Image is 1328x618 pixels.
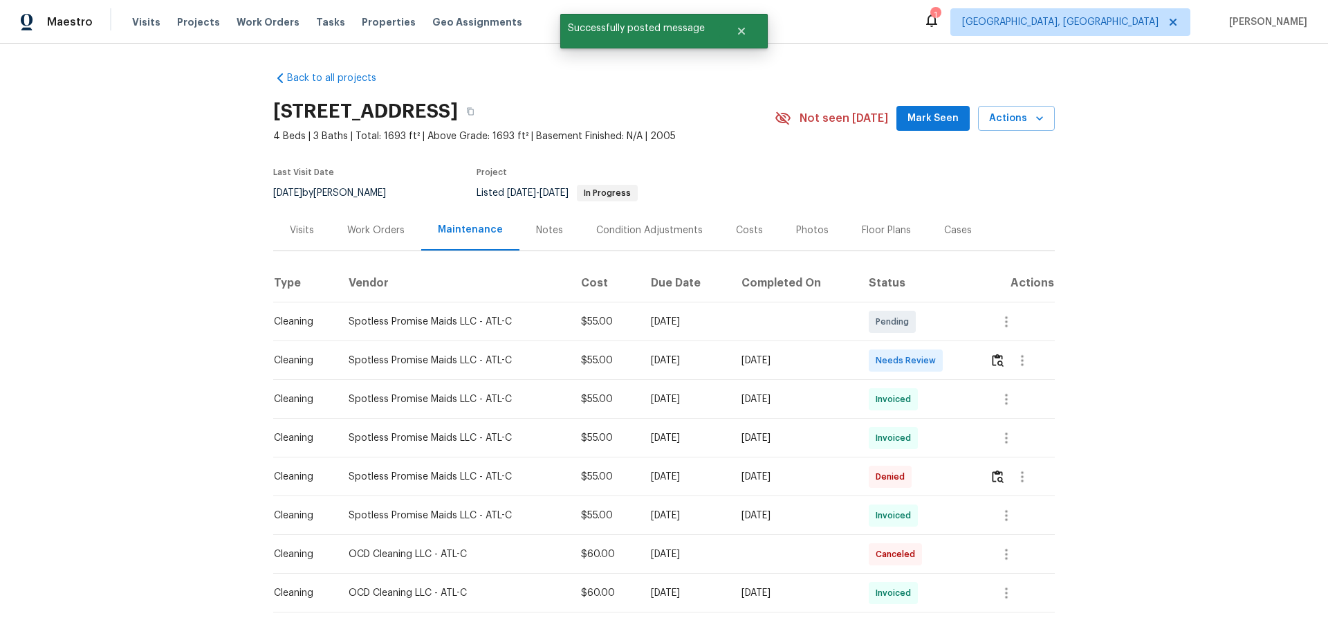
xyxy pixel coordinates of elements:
span: Canceled [876,547,921,561]
div: [DATE] [651,392,719,406]
div: [DATE] [651,315,719,329]
div: [DATE] [651,509,719,522]
span: Actions [989,110,1044,127]
th: Actions [979,264,1055,302]
th: Status [858,264,978,302]
span: Not seen [DATE] [800,111,888,125]
div: Cleaning [274,586,326,600]
div: $60.00 [581,586,629,600]
div: $55.00 [581,354,629,367]
span: Invoiced [876,392,916,406]
div: $55.00 [581,470,629,484]
th: Completed On [730,264,858,302]
span: Pending [876,315,914,329]
div: Condition Adjustments [596,224,703,237]
span: [DATE] [507,188,536,198]
div: $55.00 [581,392,629,406]
div: $60.00 [581,547,629,561]
div: 1 [930,8,940,22]
div: Cases [944,224,972,237]
div: [DATE] [741,431,847,445]
span: Visits [132,15,160,29]
div: Cleaning [274,509,326,522]
span: Geo Assignments [432,15,522,29]
th: Cost [570,264,640,302]
span: Listed [477,188,638,198]
div: Notes [536,224,563,237]
div: [DATE] [651,547,719,561]
div: [DATE] [741,392,847,406]
th: Due Date [640,264,730,302]
button: Close [719,17,764,45]
span: [PERSON_NAME] [1224,15,1307,29]
div: Cleaning [274,470,326,484]
span: In Progress [578,189,636,197]
div: [DATE] [651,586,719,600]
a: Back to all projects [273,71,406,85]
div: [DATE] [651,431,719,445]
img: Review Icon [992,470,1004,483]
span: Properties [362,15,416,29]
div: $55.00 [581,509,629,522]
span: Tasks [316,17,345,27]
div: Spotless Promise Maids LLC - ATL-C [349,392,559,406]
span: Successfully posted message [560,14,719,43]
div: Cleaning [274,354,326,367]
th: Vendor [338,264,570,302]
div: [DATE] [651,354,719,367]
span: [DATE] [273,188,302,198]
span: Needs Review [876,354,941,367]
span: [DATE] [539,188,569,198]
div: [DATE] [651,470,719,484]
div: Floor Plans [862,224,911,237]
span: Maestro [47,15,93,29]
span: Denied [876,470,910,484]
div: [DATE] [741,470,847,484]
div: Spotless Promise Maids LLC - ATL-C [349,354,559,367]
span: Invoiced [876,586,916,600]
div: [DATE] [741,586,847,600]
span: Mark Seen [907,110,959,127]
span: Last Visit Date [273,168,334,176]
div: Maintenance [438,223,503,237]
span: Projects [177,15,220,29]
div: Spotless Promise Maids LLC - ATL-C [349,470,559,484]
div: Spotless Promise Maids LLC - ATL-C [349,431,559,445]
div: Cleaning [274,547,326,561]
div: [DATE] [741,509,847,522]
div: $55.00 [581,315,629,329]
span: Invoiced [876,509,916,522]
h2: [STREET_ADDRESS] [273,104,458,118]
button: Copy Address [458,99,483,124]
div: OCD Cleaning LLC - ATL-C [349,547,559,561]
div: by [PERSON_NAME] [273,185,403,201]
div: Photos [796,224,829,237]
th: Type [273,264,338,302]
span: 4 Beds | 3 Baths | Total: 1693 ft² | Above Grade: 1693 ft² | Basement Finished: N/A | 2005 [273,129,775,143]
span: Invoiced [876,431,916,445]
div: [DATE] [741,354,847,367]
div: OCD Cleaning LLC - ATL-C [349,586,559,600]
div: Spotless Promise Maids LLC - ATL-C [349,315,559,329]
div: Visits [290,224,314,237]
div: Cleaning [274,392,326,406]
div: $55.00 [581,431,629,445]
div: Costs [736,224,763,237]
span: [GEOGRAPHIC_DATA], [GEOGRAPHIC_DATA] [962,15,1159,29]
img: Review Icon [992,354,1004,367]
div: Cleaning [274,315,326,329]
span: Project [477,168,507,176]
div: Spotless Promise Maids LLC - ATL-C [349,509,559,522]
div: Work Orders [347,224,405,237]
span: - [507,188,569,198]
span: Work Orders [237,15,299,29]
div: Cleaning [274,431,326,445]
